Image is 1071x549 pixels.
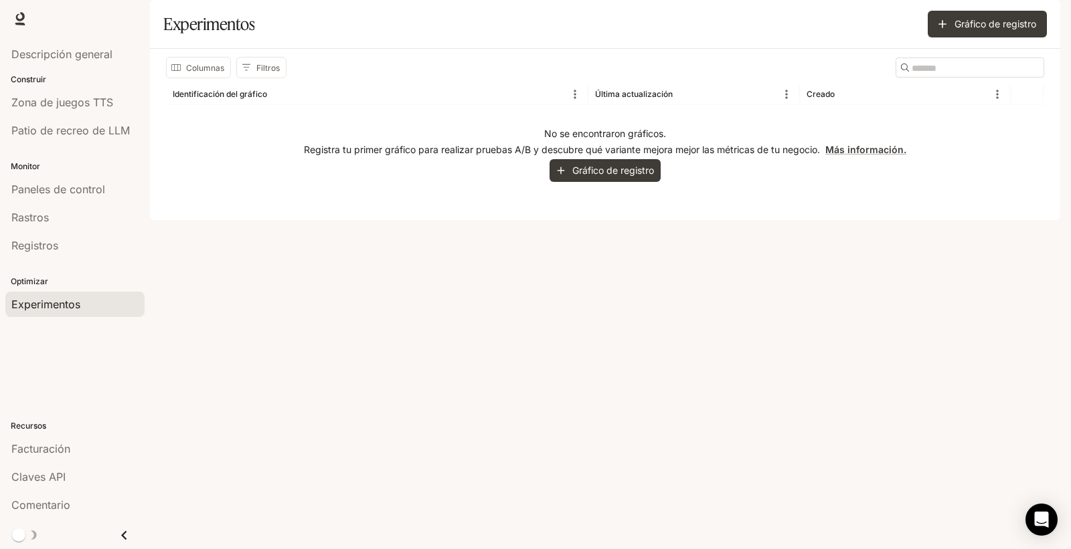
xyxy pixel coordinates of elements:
[163,14,254,34] font: Experimentos
[928,11,1047,37] button: Gráfico de registro
[987,84,1007,104] button: Menú
[674,84,694,104] button: Clasificar
[173,89,267,99] font: Identificación del gráfico
[256,63,280,73] font: Filtros
[550,159,661,181] button: Gráfico de registro
[595,89,673,99] font: Última actualización
[186,63,224,73] font: Columnas
[565,84,585,104] button: Menú
[544,128,666,139] font: No se encontraron gráficos.
[825,144,906,155] a: Más información.
[236,57,286,78] button: Mostrar filtros
[166,57,231,78] button: Seleccionar columnas
[1025,504,1058,536] div: Abrir Intercom Messenger
[776,84,797,104] button: Menú
[836,84,856,104] button: Clasificar
[896,58,1044,78] div: Buscar
[807,89,835,99] font: Creado
[955,18,1036,29] font: Gráfico de registro
[268,84,289,104] button: Clasificar
[304,144,820,155] font: Registra tu primer gráfico para realizar pruebas A/B y descubre qué variante mejora mejor las mét...
[572,164,654,176] font: Gráfico de registro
